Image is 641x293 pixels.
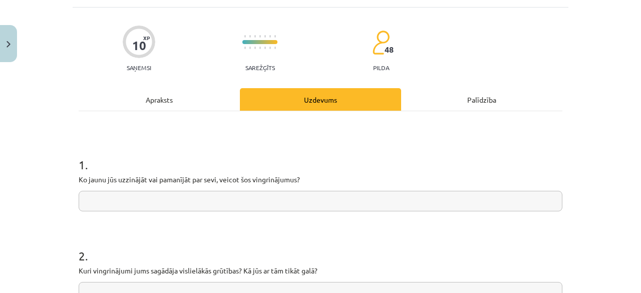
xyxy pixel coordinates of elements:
img: icon-short-line-57e1e144782c952c97e751825c79c345078a6d821885a25fce030b3d8c18986b.svg [259,35,260,38]
img: icon-short-line-57e1e144782c952c97e751825c79c345078a6d821885a25fce030b3d8c18986b.svg [264,35,265,38]
p: Saņemsi [123,64,155,71]
p: Sarežģīts [245,64,275,71]
p: Kuri vingrinājumi jums sagādāja vislielākās grūtības? Kā jūs ar tām tikāt galā? [79,265,562,276]
span: XP [143,35,150,41]
h1: 1 . [79,140,562,171]
img: icon-short-line-57e1e144782c952c97e751825c79c345078a6d821885a25fce030b3d8c18986b.svg [254,47,255,49]
img: icon-close-lesson-0947bae3869378f0d4975bcd49f059093ad1ed9edebbc8119c70593378902aed.svg [7,41,11,48]
h1: 2 . [79,231,562,262]
img: icon-short-line-57e1e144782c952c97e751825c79c345078a6d821885a25fce030b3d8c18986b.svg [269,47,270,49]
div: Uzdevums [240,88,401,111]
div: Apraksts [79,88,240,111]
img: students-c634bb4e5e11cddfef0936a35e636f08e4e9abd3cc4e673bd6f9a4125e45ecb1.svg [372,30,390,55]
img: icon-short-line-57e1e144782c952c97e751825c79c345078a6d821885a25fce030b3d8c18986b.svg [244,47,245,49]
img: icon-short-line-57e1e144782c952c97e751825c79c345078a6d821885a25fce030b3d8c18986b.svg [269,35,270,38]
img: icon-short-line-57e1e144782c952c97e751825c79c345078a6d821885a25fce030b3d8c18986b.svg [274,47,275,49]
p: Ko jaunu jūs uzzinājāt vai pamanījāt par sevi, veicot šos vingrinājumus? [79,174,562,185]
div: Palīdzība [401,88,562,111]
img: icon-short-line-57e1e144782c952c97e751825c79c345078a6d821885a25fce030b3d8c18986b.svg [264,47,265,49]
img: icon-short-line-57e1e144782c952c97e751825c79c345078a6d821885a25fce030b3d8c18986b.svg [259,47,260,49]
span: 48 [385,45,394,54]
img: icon-short-line-57e1e144782c952c97e751825c79c345078a6d821885a25fce030b3d8c18986b.svg [244,35,245,38]
div: 10 [132,39,146,53]
img: icon-short-line-57e1e144782c952c97e751825c79c345078a6d821885a25fce030b3d8c18986b.svg [274,35,275,38]
img: icon-short-line-57e1e144782c952c97e751825c79c345078a6d821885a25fce030b3d8c18986b.svg [249,47,250,49]
img: icon-short-line-57e1e144782c952c97e751825c79c345078a6d821885a25fce030b3d8c18986b.svg [254,35,255,38]
p: pilda [373,64,389,71]
img: icon-short-line-57e1e144782c952c97e751825c79c345078a6d821885a25fce030b3d8c18986b.svg [249,35,250,38]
